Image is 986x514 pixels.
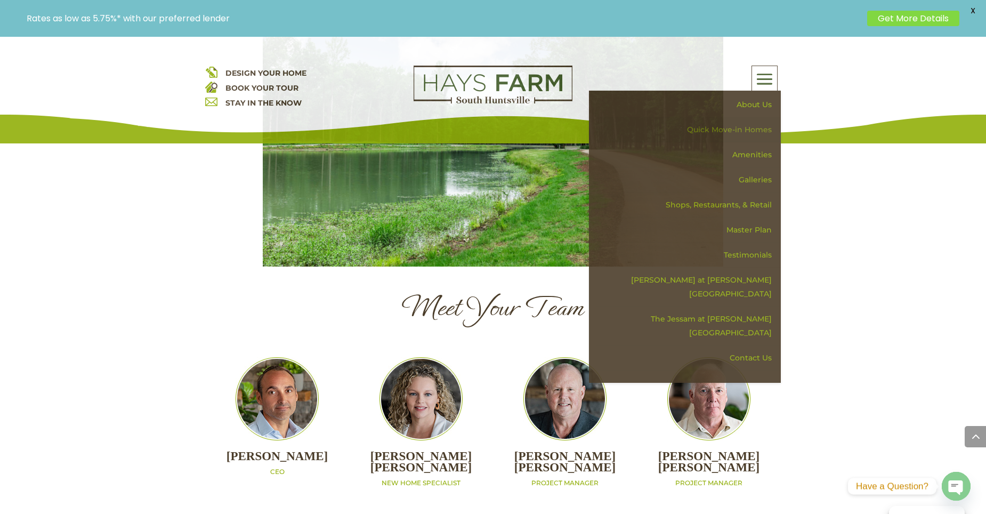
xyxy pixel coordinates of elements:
[596,307,781,346] a: The Jessam at [PERSON_NAME][GEOGRAPHIC_DATA]
[205,66,217,78] img: design your home
[596,142,781,167] a: Amenities
[205,468,349,477] p: CEO
[493,479,637,488] p: PROJECT MANAGER
[225,83,298,93] a: BOOK YOUR TOUR
[205,81,217,93] img: book your home tour
[596,192,781,218] a: Shops, Restaurants, & Retail
[596,92,781,117] a: About Us
[349,479,493,488] p: NEW HOME SPECIALIST
[225,68,306,78] a: DESIGN YOUR HOME
[596,117,781,142] a: Quick Move-in Homes
[379,357,463,440] img: Team_Laura
[27,13,862,23] p: Rates as low as 5.75%* with our preferred lender
[596,218,781,243] a: Master Plan
[667,357,750,440] img: Team_Billy
[596,346,781,371] a: Contact Us
[349,451,493,478] h2: [PERSON_NAME] [PERSON_NAME]
[493,451,637,478] h2: [PERSON_NAME] [PERSON_NAME]
[596,243,781,268] a: Testimonials
[236,357,319,440] img: Team_Matt
[225,98,302,108] a: STAY IN THE KNOW
[523,357,607,440] img: Team_Tom
[263,292,723,328] h1: Meet Your Team
[205,451,349,468] h2: [PERSON_NAME]
[596,268,781,307] a: [PERSON_NAME] at [PERSON_NAME][GEOGRAPHIC_DATA]
[637,479,781,488] p: PROJECT MANAGER
[637,451,781,478] h2: [PERSON_NAME] [PERSON_NAME]
[965,3,981,19] span: X
[414,66,572,104] img: Logo
[867,11,959,26] a: Get More Details
[596,167,781,192] a: Galleries
[414,97,572,106] a: hays farm homes huntsville development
